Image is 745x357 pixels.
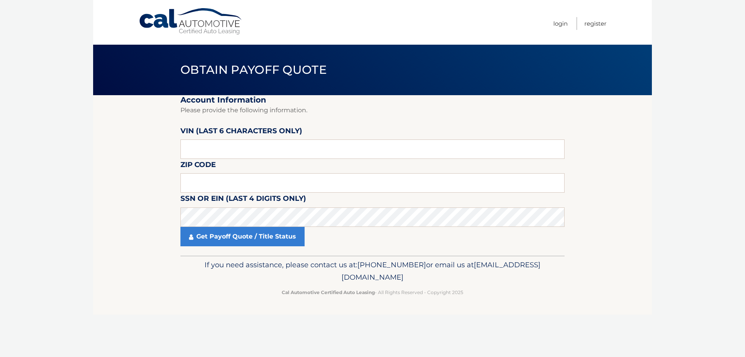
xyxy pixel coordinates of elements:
label: VIN (last 6 characters only) [180,125,302,139]
a: Register [584,17,606,30]
span: Obtain Payoff Quote [180,63,327,77]
p: Please provide the following information. [180,105,565,116]
span: [PHONE_NUMBER] [357,260,426,269]
a: Get Payoff Quote / Title Status [180,227,305,246]
label: Zip Code [180,159,216,173]
a: Cal Automotive [139,8,243,35]
p: If you need assistance, please contact us at: or email us at [185,259,560,284]
a: Login [553,17,568,30]
p: - All Rights Reserved - Copyright 2025 [185,288,560,296]
h2: Account Information [180,95,565,105]
label: SSN or EIN (last 4 digits only) [180,193,306,207]
strong: Cal Automotive Certified Auto Leasing [282,289,375,295]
